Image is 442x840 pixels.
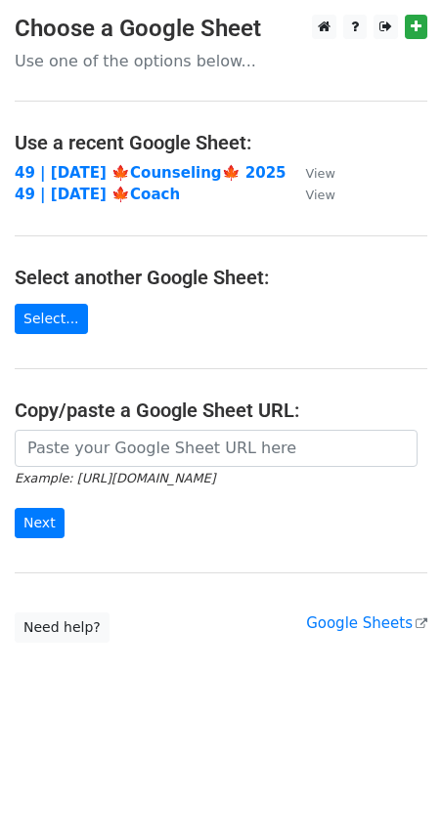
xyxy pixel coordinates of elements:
h4: Copy/paste a Google Sheet URL: [15,399,427,422]
a: 49 | [DATE] 🍁Coach [15,186,180,203]
a: Need help? [15,612,110,643]
a: View [287,164,335,182]
a: Google Sheets [306,614,427,632]
input: Next [15,508,65,538]
h3: Choose a Google Sheet [15,15,427,43]
h4: Select another Google Sheet: [15,266,427,289]
p: Use one of the options below... [15,51,427,71]
a: View [287,186,335,203]
a: Select... [15,304,88,334]
small: Example: [URL][DOMAIN_NAME] [15,471,215,485]
small: View [306,166,335,181]
h4: Use a recent Google Sheet: [15,131,427,154]
a: 49 | [DATE] 🍁Counseling🍁 2025 [15,164,287,182]
small: View [306,188,335,202]
input: Paste your Google Sheet URL here [15,430,418,467]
